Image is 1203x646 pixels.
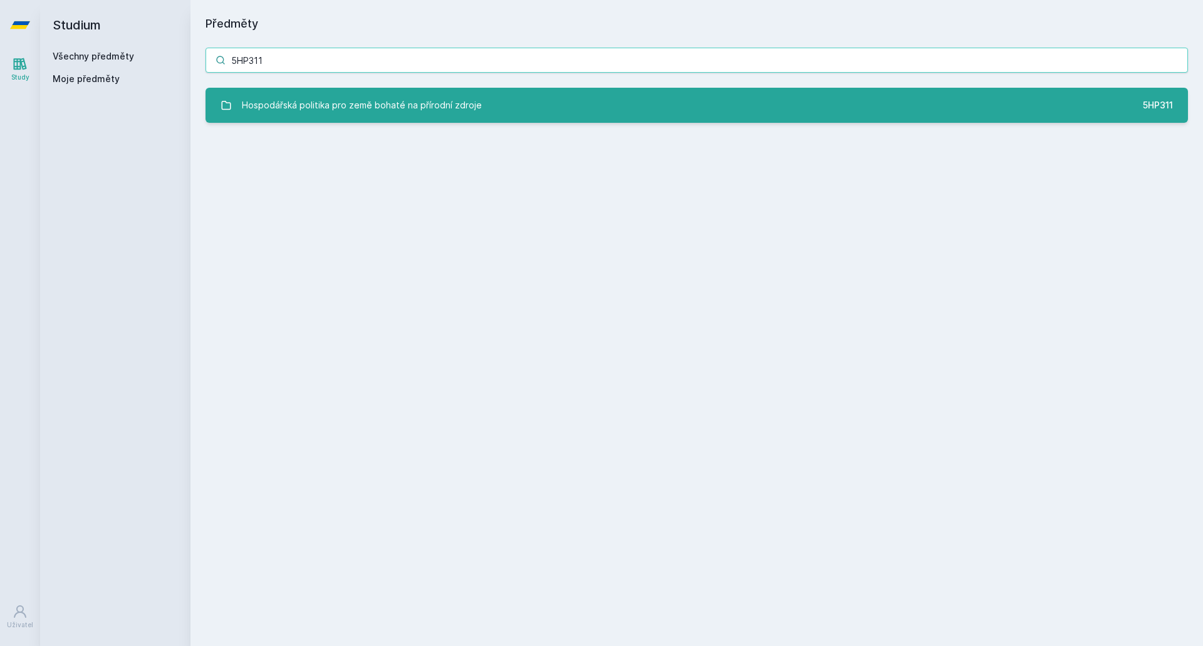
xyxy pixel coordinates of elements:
a: Všechny předměty [53,51,134,61]
div: Hospodářská politika pro země bohaté na přírodní zdroje [242,93,482,118]
h1: Předměty [206,15,1188,33]
span: Moje předměty [53,73,120,85]
a: Study [3,50,38,88]
div: Uživatel [7,620,33,630]
div: Study [11,73,29,82]
div: 5HP311 [1143,99,1173,112]
a: Uživatel [3,598,38,636]
a: Hospodářská politika pro země bohaté na přírodní zdroje 5HP311 [206,88,1188,123]
input: Název nebo ident předmětu… [206,48,1188,73]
